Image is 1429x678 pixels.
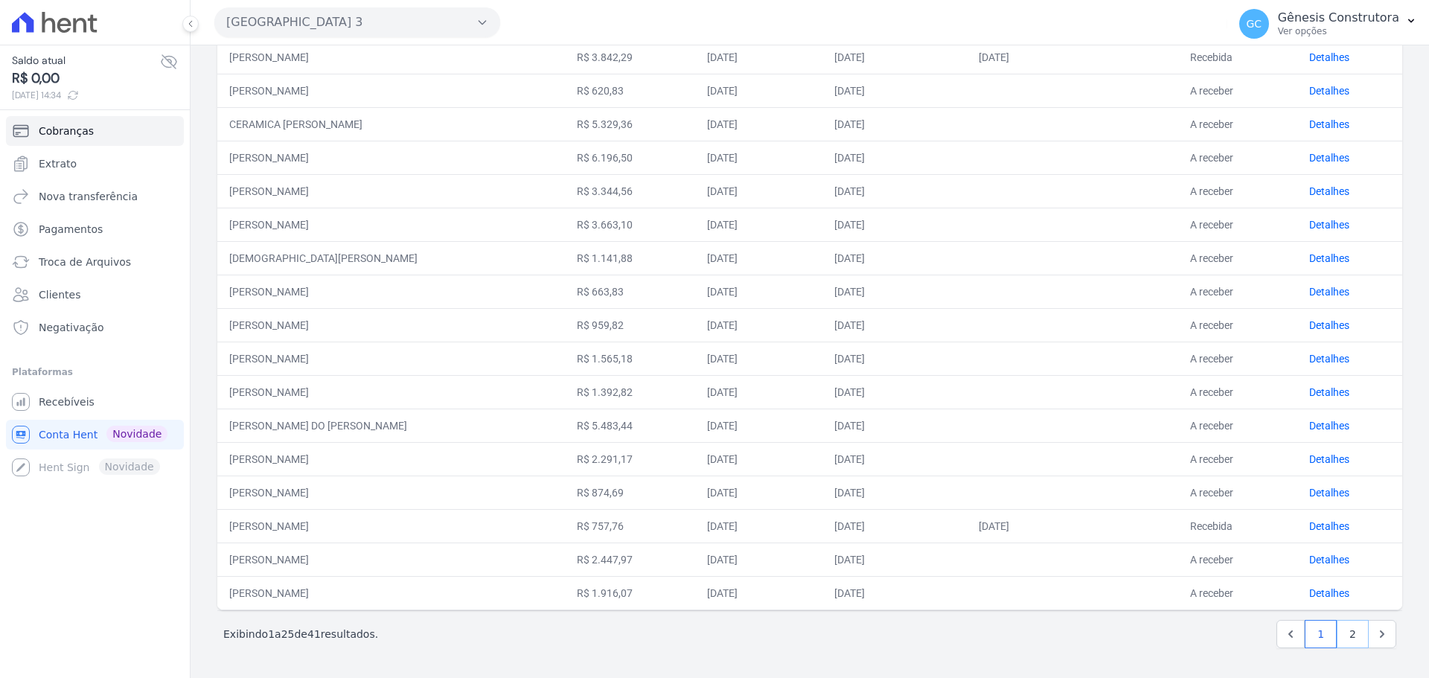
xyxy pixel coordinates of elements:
td: A receber [1178,442,1297,476]
p: Ver opções [1278,25,1399,37]
a: Detalhes [1309,453,1349,465]
span: 41 [307,628,321,640]
td: [PERSON_NAME] [217,543,565,576]
a: Extrato [6,149,184,179]
td: A receber [1178,107,1297,141]
span: Saldo atual [12,53,160,68]
td: [DATE] [695,208,823,241]
span: Recebíveis [39,394,95,409]
td: [DATE] [695,476,823,509]
td: [DEMOGRAPHIC_DATA][PERSON_NAME] [217,241,565,275]
a: Clientes [6,280,184,310]
td: [DATE] [695,141,823,174]
td: [DATE] [695,509,823,543]
td: A receber [1178,543,1297,576]
td: Recebida [1178,509,1297,543]
span: Clientes [39,287,80,302]
td: [DATE] [822,208,967,241]
td: A receber [1178,576,1297,610]
span: Extrato [39,156,77,171]
span: Cobranças [39,124,94,138]
span: Troca de Arquivos [39,255,131,269]
a: Detalhes [1309,520,1349,532]
td: [PERSON_NAME] [217,476,565,509]
td: A receber [1178,74,1297,107]
td: A receber [1178,308,1297,342]
td: [DATE] [695,409,823,442]
a: Detalhes [1309,185,1349,197]
td: [PERSON_NAME] [217,576,565,610]
a: Detalhes [1309,219,1349,231]
a: Detalhes [1309,554,1349,566]
td: CERAMICA [PERSON_NAME] [217,107,565,141]
td: A receber [1178,275,1297,308]
td: [DATE] [822,40,967,74]
span: [DATE] 14:34 [12,89,160,102]
a: Detalhes [1309,85,1349,97]
a: Troca de Arquivos [6,247,184,277]
td: R$ 1.392,82 [565,375,695,409]
td: R$ 3.842,29 [565,40,695,74]
a: Detalhes [1309,487,1349,499]
td: [DATE] [822,74,967,107]
td: R$ 874,69 [565,476,695,509]
a: Detalhes [1309,353,1349,365]
td: [DATE] [695,107,823,141]
td: [DATE] [695,342,823,375]
td: [PERSON_NAME] [217,442,565,476]
span: Novidade [106,426,167,442]
p: Gênesis Construtora [1278,10,1399,25]
td: [DATE] [822,476,967,509]
td: A receber [1178,174,1297,208]
a: Detalhes [1309,118,1349,130]
td: [PERSON_NAME] DO [PERSON_NAME] [217,409,565,442]
td: [DATE] [967,40,1178,74]
td: R$ 5.329,36 [565,107,695,141]
td: R$ 5.483,44 [565,409,695,442]
td: [PERSON_NAME] [217,208,565,241]
a: 1 [1305,620,1337,648]
td: [DATE] [967,509,1178,543]
td: [DATE] [822,375,967,409]
td: R$ 1.916,07 [565,576,695,610]
a: Detalhes [1309,286,1349,298]
td: [DATE] [822,275,967,308]
td: [DATE] [822,174,967,208]
td: R$ 2.447,97 [565,543,695,576]
td: [DATE] [695,40,823,74]
a: Next [1368,620,1396,648]
a: Pagamentos [6,214,184,244]
td: [DATE] [695,543,823,576]
td: R$ 959,82 [565,308,695,342]
td: R$ 663,83 [565,275,695,308]
td: [DATE] [695,241,823,275]
td: A receber [1178,241,1297,275]
td: A receber [1178,342,1297,375]
td: R$ 620,83 [565,74,695,107]
span: GC [1246,19,1262,29]
td: R$ 6.196,50 [565,141,695,174]
td: A receber [1178,141,1297,174]
a: Previous [1276,620,1305,648]
td: R$ 3.663,10 [565,208,695,241]
span: Pagamentos [39,222,103,237]
span: 1 [268,628,275,640]
a: Nova transferência [6,182,184,211]
td: [DATE] [822,509,967,543]
td: [PERSON_NAME] [217,141,565,174]
td: R$ 2.291,17 [565,442,695,476]
td: A receber [1178,208,1297,241]
td: [DATE] [695,74,823,107]
td: [PERSON_NAME] [217,74,565,107]
td: [DATE] [822,409,967,442]
td: [DATE] [695,275,823,308]
td: [PERSON_NAME] [217,375,565,409]
a: Detalhes [1309,420,1349,432]
a: Detalhes [1309,587,1349,599]
td: [PERSON_NAME] [217,308,565,342]
span: Negativação [39,320,104,335]
td: [DATE] [695,308,823,342]
td: R$ 1.565,18 [565,342,695,375]
td: R$ 1.141,88 [565,241,695,275]
td: Recebida [1178,40,1297,74]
